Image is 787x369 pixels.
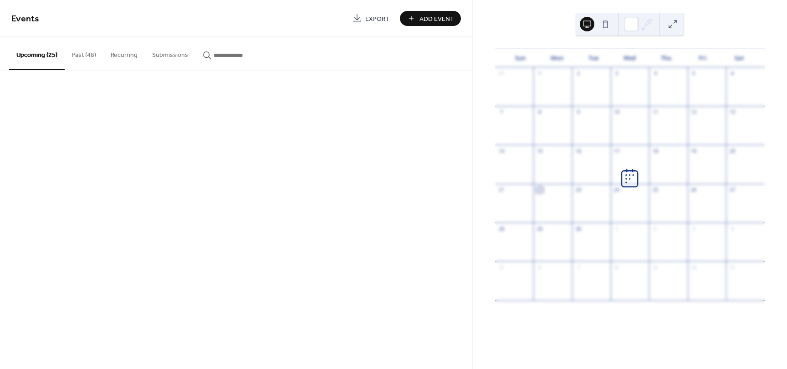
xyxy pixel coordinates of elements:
[365,14,389,24] span: Export
[9,37,65,70] button: Upcoming (25)
[575,264,582,271] div: 7
[648,49,685,67] div: Thu
[690,70,697,77] div: 5
[652,264,659,271] div: 9
[690,147,697,154] div: 19
[575,147,582,154] div: 16
[613,70,620,77] div: 3
[536,225,543,232] div: 29
[729,147,736,154] div: 20
[690,187,697,193] div: 26
[729,109,736,116] div: 13
[613,187,620,193] div: 24
[498,70,505,77] div: 31
[575,187,582,193] div: 23
[729,187,736,193] div: 27
[502,49,539,67] div: Sun
[498,147,505,154] div: 14
[613,225,620,232] div: 1
[652,109,659,116] div: 11
[536,264,543,271] div: 6
[536,109,543,116] div: 8
[536,187,543,193] div: 22
[690,225,697,232] div: 3
[498,109,505,116] div: 7
[690,264,697,271] div: 10
[652,147,659,154] div: 18
[419,14,454,24] span: Add Event
[536,70,543,77] div: 1
[11,10,39,28] span: Events
[690,109,697,116] div: 12
[575,225,582,232] div: 30
[729,70,736,77] div: 6
[575,109,582,116] div: 9
[145,37,195,69] button: Submissions
[346,11,396,26] a: Export
[729,225,736,232] div: 4
[613,264,620,271] div: 8
[536,147,543,154] div: 15
[612,49,648,67] div: Wed
[652,70,659,77] div: 4
[685,49,721,67] div: Fri
[652,187,659,193] div: 25
[729,264,736,271] div: 11
[498,187,505,193] div: 21
[613,147,620,154] div: 17
[400,11,461,26] button: Add Event
[575,70,582,77] div: 2
[575,49,612,67] div: Tue
[613,109,620,116] div: 10
[498,225,505,232] div: 28
[652,225,659,232] div: 2
[539,49,575,67] div: Mon
[103,37,145,69] button: Recurring
[498,264,505,271] div: 5
[721,49,757,67] div: Sat
[65,37,103,69] button: Past (48)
